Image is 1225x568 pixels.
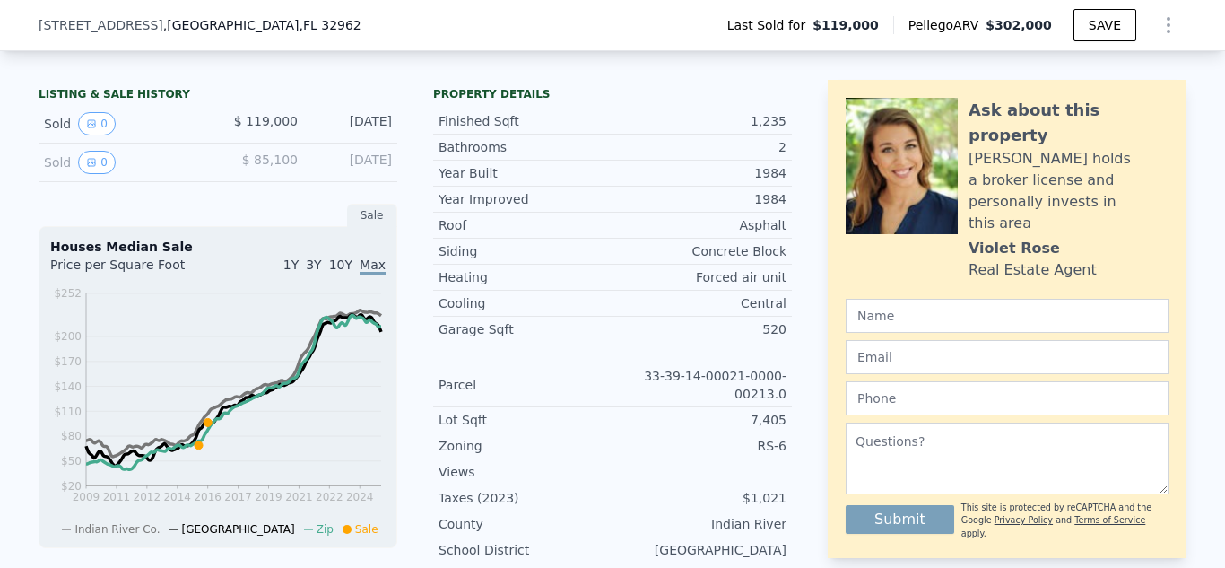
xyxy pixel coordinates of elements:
[242,153,298,167] span: $ 85,100
[612,268,786,286] div: Forced air unit
[812,16,879,34] span: $119,000
[1074,515,1145,525] a: Terms of Service
[234,114,298,128] span: $ 119,000
[612,437,786,455] div: RS-6
[163,491,191,503] tspan: 2014
[54,406,82,418] tspan: $110
[61,430,82,442] tspan: $80
[54,380,82,393] tspan: $140
[1151,7,1186,43] button: Show Options
[612,515,786,533] div: Indian River
[969,259,1097,281] div: Real Estate Agent
[846,505,954,534] button: Submit
[329,258,352,272] span: 10Y
[134,491,161,503] tspan: 2012
[316,491,343,503] tspan: 2022
[1073,9,1136,41] button: SAVE
[612,138,786,156] div: 2
[299,18,361,32] span: , FL 32962
[995,515,1053,525] a: Privacy Policy
[439,216,612,234] div: Roof
[44,112,204,135] div: Sold
[39,16,163,34] span: [STREET_ADDRESS]
[961,502,1169,540] div: This site is protected by reCAPTCHA and the Google and apply.
[612,411,786,429] div: 7,405
[103,491,131,503] tspan: 2011
[360,258,386,275] span: Max
[346,491,374,503] tspan: 2024
[255,491,282,503] tspan: 2019
[312,112,392,135] div: [DATE]
[612,164,786,182] div: 1984
[61,480,82,493] tspan: $20
[846,381,1169,415] input: Phone
[317,523,334,536] span: Zip
[439,541,612,559] div: School District
[846,340,1169,374] input: Email
[439,411,612,429] div: Lot Sqft
[54,287,82,300] tspan: $252
[439,164,612,182] div: Year Built
[182,523,295,536] span: [GEOGRAPHIC_DATA]
[194,491,222,503] tspan: 2016
[969,238,1060,259] div: Violet Rose
[355,523,378,536] span: Sale
[224,491,252,503] tspan: 2017
[312,151,392,174] div: [DATE]
[612,242,786,260] div: Concrete Block
[612,112,786,130] div: 1,235
[78,112,116,135] button: View historical data
[612,320,786,338] div: 520
[612,294,786,312] div: Central
[61,455,82,468] tspan: $50
[73,491,100,503] tspan: 2009
[439,489,612,507] div: Taxes (2023)
[50,238,386,256] div: Houses Median Sale
[727,16,813,34] span: Last Sold for
[439,112,612,130] div: Finished Sqft
[74,523,160,536] span: Indian River Co.
[44,151,204,174] div: Sold
[306,258,321,272] span: 3Y
[612,489,786,507] div: $1,021
[612,190,786,208] div: 1984
[439,437,612,455] div: Zoning
[163,16,361,34] span: , [GEOGRAPHIC_DATA]
[439,463,612,481] div: Views
[439,294,612,312] div: Cooling
[283,258,299,272] span: 1Y
[439,320,612,338] div: Garage Sqft
[439,376,612,394] div: Parcel
[439,138,612,156] div: Bathrooms
[969,98,1169,148] div: Ask about this property
[54,330,82,343] tspan: $200
[612,216,786,234] div: Asphalt
[612,541,786,559] div: [GEOGRAPHIC_DATA]
[969,148,1169,234] div: [PERSON_NAME] holds a broker license and personally invests in this area
[78,151,116,174] button: View historical data
[285,491,313,503] tspan: 2021
[846,299,1169,333] input: Name
[39,87,397,105] div: LISTING & SALE HISTORY
[439,515,612,533] div: County
[612,367,786,403] div: 33-39-14-00021-0000-00213.0
[347,204,397,227] div: Sale
[439,190,612,208] div: Year Improved
[986,18,1052,32] span: $302,000
[54,355,82,368] tspan: $170
[439,268,612,286] div: Heating
[439,242,612,260] div: Siding
[50,256,218,284] div: Price per Square Foot
[908,16,986,34] span: Pellego ARV
[433,87,792,101] div: Property details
